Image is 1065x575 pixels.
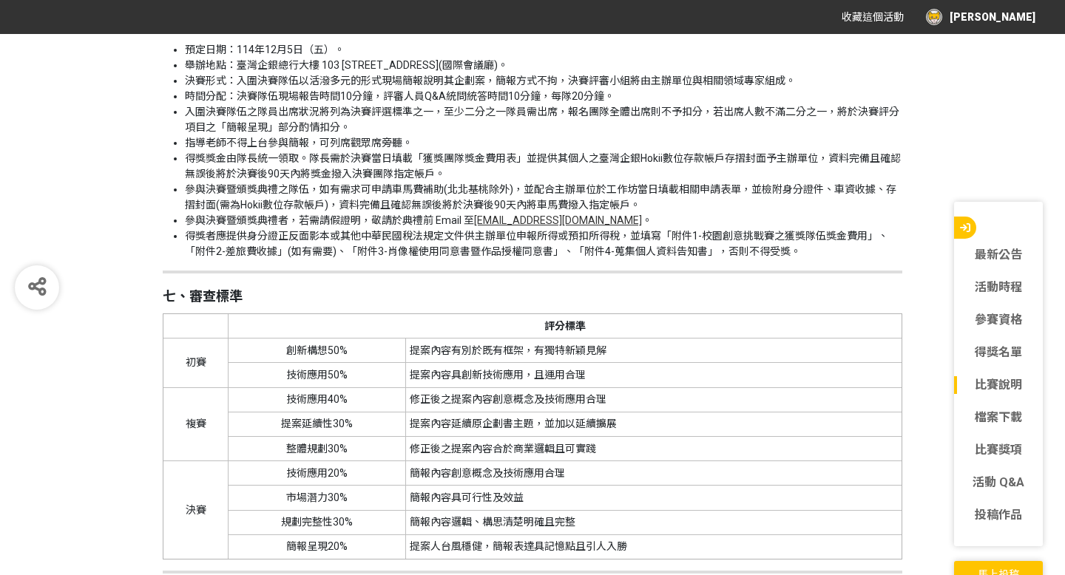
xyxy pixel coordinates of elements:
th: 評分標準 [229,314,902,338]
td: 技術應用20% [229,461,405,486]
li: 舉辦地點：臺灣企銀總行大樓 103 [STREET_ADDRESS](國際會議廳)。 [185,58,902,73]
td: 簡報內容邏輯、構思清楚明確且完整 [405,510,902,534]
li: 參與決賽暨頒獎典禮之隊伍，如有需求可申請車馬費補助(北北基桃除外)，並配合主辦單位於工作坊當日填載相關申請表單，並檢附身分證件、車資收據、存摺封面(需為Hokii數位存款帳戶)，資料完備且確認無... [185,182,902,213]
a: 得獎名單 [954,344,1043,361]
a: 活動 Q&A [954,474,1043,491]
td: 規劃完整性30% [229,510,405,534]
a: 比賽獎項 [954,441,1043,459]
td: 簡報呈現20% [229,534,405,559]
li: 預定日期：114年12月5日（五）。 [185,42,902,58]
li: 參與決賽暨頒獎典禮者，若需請假證明，敬請於典禮前 Email 至 。 [185,213,902,228]
a: 檔案下載 [954,409,1043,426]
a: 比賽說明 [954,376,1043,394]
td: 技術應用40% [229,387,405,412]
td: 複賽 [163,387,229,461]
td: 整體規劃30% [229,436,405,460]
td: 初賽 [163,338,229,387]
strong: 七、審查標準 [163,288,243,304]
li: 時間分配：決賽隊伍現場報告時間10分鐘，評審人員Q&A統問統答時間10分鐘，每隊20分鐘。 [185,89,902,104]
td: 簡報內容創意概念及技術應用合理 [405,461,902,486]
td: 提案內容有別於既有框架，有獨特新穎見解 [405,338,902,363]
li: 決賽形式：入圍決賽隊伍以活潑多元的形式現場簡報說明其企劃案，簡報方式不拘，決賽評審小組將由主辦單位與相關領域專家組成。 [185,73,902,89]
a: [EMAIL_ADDRESS][DOMAIN_NAME] [474,214,642,226]
li: 指導老師不得上台參與簡報，可列席觀眾席旁聽。 [185,135,902,151]
td: 修正後之提案內容創意概念及技術應用合理 [405,387,902,412]
li: 入圍決賽隊伍之隊員出席狀況將列為決賽評選標準之一，至少二分之一隊員需出席，報名團隊全體出席則不予扣分，若出席人數不滿二分之一，將於決賽評分項目之「簡報呈現」部分酌情扣分。 [185,104,902,135]
a: 最新公告 [954,246,1043,264]
span: 收藏這個活動 [842,11,904,23]
td: 提案人台風穩健，簡報表達具記憶點且引人入勝 [405,534,902,559]
td: 創新構想50% [229,338,405,363]
a: 活動時程 [954,279,1043,296]
li: 得獎獎金由隊長統一領取。隊長需於決賽當日填載「獲獎團隊獎金費用表」並提供其個人之臺灣企銀Hokii數位存款帳戶存摺封面予主辦單位，資料完備且確認無誤後將於決賽後90天內將獎金撥入決賽團隊指定帳戶。 [185,151,902,182]
td: 市場潛力30% [229,486,405,510]
td: 提案延續性30% [229,412,405,436]
td: 決賽 [163,461,229,559]
td: 簡報內容具可行性及效益 [405,486,902,510]
a: 投稿作品 [954,506,1043,524]
td: 提案內容具創新技術應用，且運用合理 [405,363,902,387]
li: 得獎者應提供身分證正反面影本或其他中華民國稅法規定文件供主辦單位申報所得或預扣所得稅，並填寫「附件1-校園創意挑戰賽之獲獎隊伍獎金費用」、「附件2-差旅費收據」(如有需要)、「附件3-肖像權使用... [185,228,902,259]
td: 修正後之提案內容合於商業邏輯且可實踐 [405,436,902,460]
td: 提案內容延續原企劃書主題，並加以延續擴展 [405,412,902,436]
a: 參賽資格 [954,311,1043,329]
td: 技術應用50% [229,363,405,387]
